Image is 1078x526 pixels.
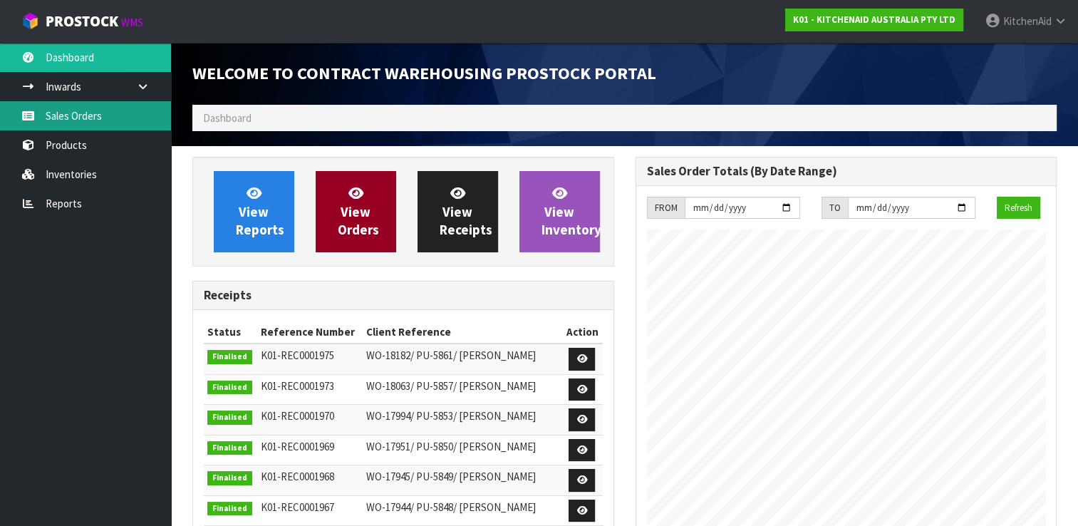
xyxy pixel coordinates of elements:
span: WO-17994/ PU-5853/ [PERSON_NAME] [366,409,535,423]
span: Dashboard [203,111,252,125]
span: WO-18063/ PU-5857/ [PERSON_NAME] [366,379,535,393]
img: cube-alt.png [21,12,39,30]
span: Finalised [207,441,252,455]
span: WO-17944/ PU-5848/ [PERSON_NAME] [366,500,535,514]
span: WO-17945/ PU-5849/ [PERSON_NAME] [366,470,535,483]
span: Finalised [207,381,252,395]
span: WO-18182/ PU-5861/ [PERSON_NAME] [366,349,535,362]
a: ViewReports [214,171,294,252]
a: ViewOrders [316,171,396,252]
a: ViewInventory [519,171,600,252]
span: ProStock [46,12,118,31]
span: View Reports [236,185,284,238]
h3: Sales Order Totals (By Date Range) [647,165,1046,178]
div: FROM [647,197,685,220]
h3: Receipts [204,289,603,302]
span: K01-REC0001973 [261,379,334,393]
span: View Orders [338,185,379,238]
span: View Inventory [541,185,601,238]
small: WMS [121,16,143,29]
th: Client Reference [362,321,561,344]
span: Finalised [207,471,252,485]
span: Welcome to Contract Warehousing ProStock Portal [192,62,656,84]
strong: K01 - KITCHENAID AUSTRALIA PTY LTD [793,14,955,26]
span: Finalised [207,350,252,364]
th: Reference Number [257,321,362,344]
span: WO-17951/ PU-5850/ [PERSON_NAME] [366,440,535,453]
span: K01-REC0001968 [261,470,334,483]
th: Action [561,321,602,344]
div: TO [822,197,848,220]
span: K01-REC0001967 [261,500,334,514]
th: Status [204,321,257,344]
span: K01-REC0001975 [261,349,334,362]
span: K01-REC0001970 [261,409,334,423]
a: ViewReceipts [418,171,498,252]
span: KitchenAid [1003,14,1052,28]
span: Finalised [207,411,252,425]
span: K01-REC0001969 [261,440,334,453]
span: View Receipts [440,185,492,238]
span: Finalised [207,502,252,516]
button: Refresh [997,197,1040,220]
